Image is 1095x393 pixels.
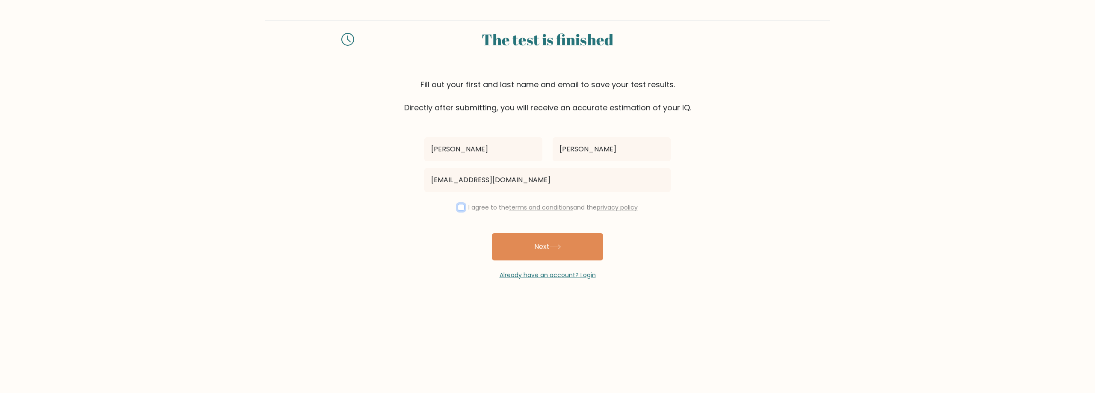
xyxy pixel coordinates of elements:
[597,203,638,212] a: privacy policy
[424,168,671,192] input: Email
[509,203,573,212] a: terms and conditions
[492,233,603,260] button: Next
[424,137,542,161] input: First name
[265,79,830,113] div: Fill out your first and last name and email to save your test results. Directly after submitting,...
[468,203,638,212] label: I agree to the and the
[364,28,731,51] div: The test is finished
[500,271,596,279] a: Already have an account? Login
[553,137,671,161] input: Last name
